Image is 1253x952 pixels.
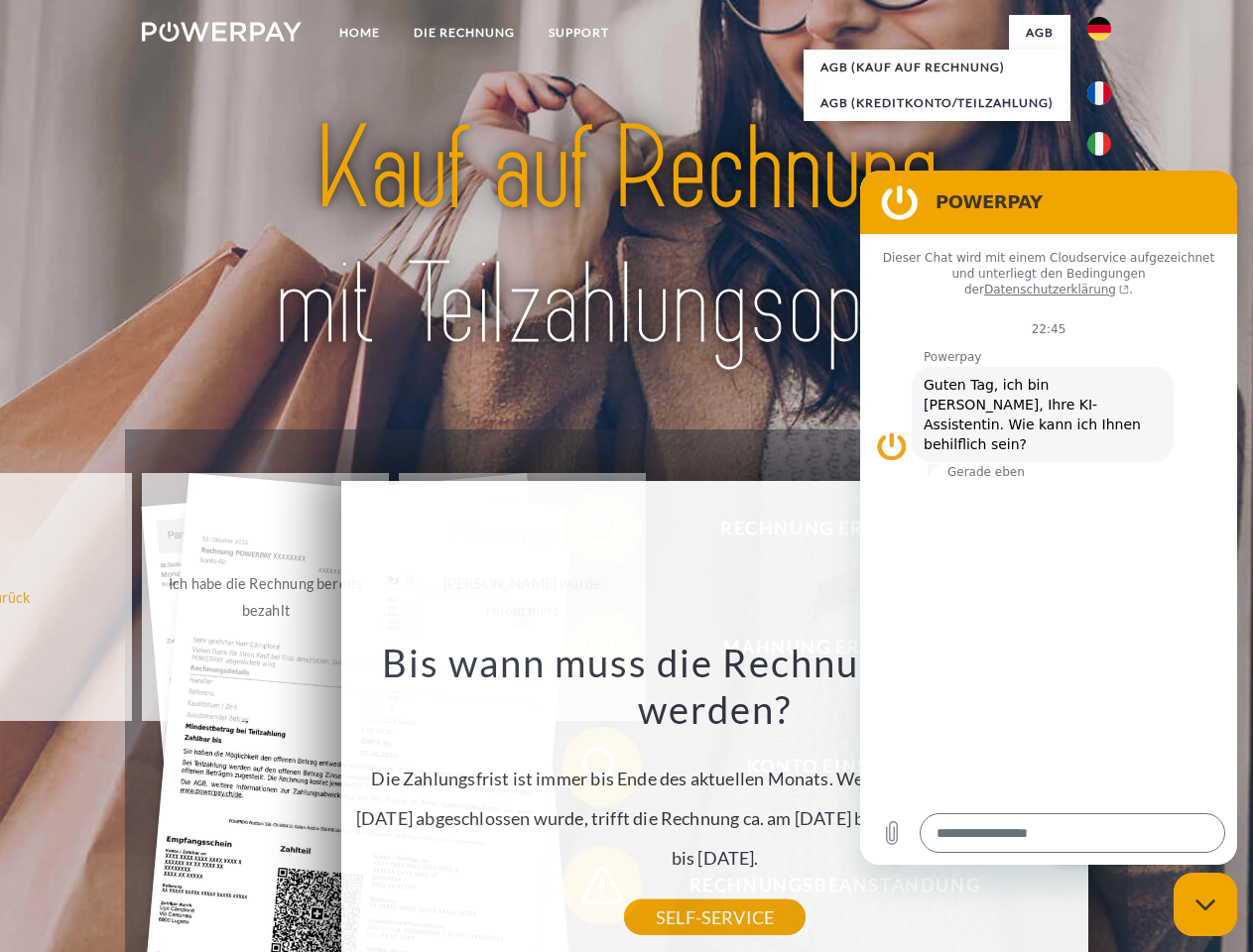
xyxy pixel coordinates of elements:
a: SELF-SERVICE [624,899,806,935]
a: SUPPORT [532,15,626,51]
iframe: Schaltfläche zum Öffnen des Messaging-Fensters; Konversation läuft [1174,873,1237,936]
div: Die Zahlungsfrist ist immer bis Ende des aktuellen Monats. Wenn die Bestellung z.B. am [DATE] abg... [353,639,1077,917]
a: AGB (Kreditkonto/Teilzahlung) [804,85,1070,121]
a: AGB (Kauf auf Rechnung) [804,50,1070,85]
div: Ich habe die Rechnung bereits bezahlt [154,570,377,624]
iframe: Messaging-Fenster [860,171,1237,865]
img: title-powerpay_de.svg [189,95,1064,380]
a: agb [1009,15,1070,51]
img: fr [1087,81,1111,105]
h3: Bis wann muss die Rechnung bezahlt werden? [353,639,1077,734]
img: de [1087,17,1111,41]
a: Home [322,15,397,51]
a: DIE RECHNUNG [397,15,532,51]
img: it [1087,132,1111,156]
img: logo-powerpay-white.svg [142,22,302,42]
